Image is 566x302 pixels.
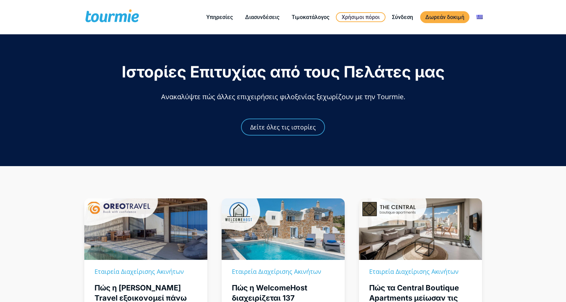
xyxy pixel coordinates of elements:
a: Αλλαγή σε [471,13,488,21]
span: Ανακαλύψτε πώς άλλες επιχειρήσεις φιλοξενίας ξεχωρίζουν με την Tourmie. [161,92,405,101]
a: Δείτε όλες τις ιστορίες [241,119,325,136]
a: Σύνδεση [387,13,418,21]
span: Δείτε όλες τις ιστορίες [250,124,316,130]
a: Δωρεάν δοκιμή [420,11,469,23]
a: Χρήσιμοι πόροι [336,12,385,22]
a: Υπηρεσίες [201,13,238,21]
span: Εταιρεία Διαχείρισης Ακινήτων [369,267,459,276]
a: Τιμοκατάλογος [287,13,335,21]
span: Ιστορίες Επιτυχίας από τους Πελάτες μας [122,62,445,81]
span: Εταιρεία Διαχείρισης Ακινήτων [232,267,321,276]
span: Εταιρεία Διαχείρισης Ακινήτων [95,267,184,276]
a: Διασυνδέσεις [240,13,285,21]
